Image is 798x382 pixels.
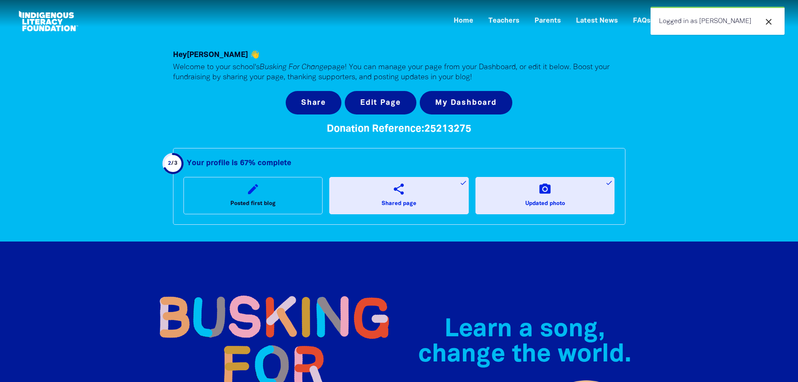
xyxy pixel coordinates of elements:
i: share [392,182,405,196]
i: done [460,179,467,187]
p: Welcome to your school's page! You can manage your page from your Dashboard, or edit it below. Bo... [173,62,625,83]
i: camera_alt [538,182,552,196]
strong: Your profile is 67% complete [187,160,291,166]
a: FAQs [628,14,656,28]
span: Donation Reference: 25213275 [327,125,471,134]
span: Learn a song, change the world. [418,318,631,366]
div: / 3 [168,159,178,169]
button: Share [286,91,341,114]
a: Teachers [483,14,524,28]
a: camera_altUpdated photodone [475,177,615,214]
button: close [761,16,776,27]
i: edit [246,182,260,196]
a: Latest News [571,14,623,28]
a: Parents [529,14,566,28]
a: shareShared pagedone [329,177,469,214]
a: editPosted first blog [183,177,323,214]
span: 2 [168,161,171,166]
em: Busking For Change [260,64,328,71]
button: Edit Page [345,91,416,114]
a: Home [449,14,478,28]
span: Hey [PERSON_NAME] 👋 [173,52,259,58]
span: Posted first blog [230,199,276,209]
i: close [764,17,774,27]
div: Logged in as [PERSON_NAME] [651,7,785,35]
a: My Dashboard [420,91,512,114]
span: Updated photo [525,199,565,209]
i: done [605,179,613,187]
span: Shared page [382,199,416,209]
